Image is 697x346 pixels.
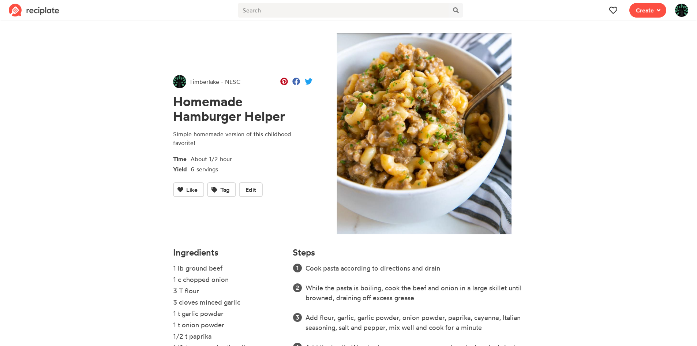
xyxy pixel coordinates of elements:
span: Create [636,6,654,15]
span: Tag [220,185,229,194]
h4: Steps [293,248,315,257]
span: About 1/2 hour [191,155,232,163]
button: Create [629,3,666,18]
li: 1/2 t paprika [173,331,284,343]
a: Timberlake - NESC [173,75,240,88]
button: Edit [239,182,263,197]
li: Cook pasta according to directions and drain [306,263,524,273]
span: Timberlake - NESC [189,77,240,86]
img: Recipe of Homemade Hamburger Helper by Timberlake - NESC [324,33,524,234]
span: Time [173,153,191,163]
button: Like [173,182,204,197]
li: 1 t garlic powder [173,309,284,320]
li: 3 T flour [173,286,284,297]
h4: Ingredients [173,248,284,257]
h1: Homemade Hamburger Helper [173,94,312,124]
li: 1 t onion powder [173,320,284,331]
li: While the pasta is boiling, cook the beef and onion in a large skillet until browned, draining of... [306,283,524,303]
img: Reciplate [9,4,59,17]
span: Like [186,185,198,194]
li: Add flour, garlic, garlic powder, onion powder, paprika, cayenne, Italian seasoning, salt and pep... [306,313,524,332]
img: User's avatar [675,4,688,17]
span: Yield [173,163,191,174]
li: 1 lb ground beef [173,263,284,275]
input: Search [238,3,449,18]
li: 1 c chopped onion [173,275,284,286]
li: 3 cloves minced garlic [173,297,284,309]
span: Edit [246,185,256,194]
p: Simple homemade version of this childhood favorite! [173,130,312,147]
img: User's avatar [173,75,186,88]
button: Tag [207,182,236,197]
span: 6 servings [191,165,218,173]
